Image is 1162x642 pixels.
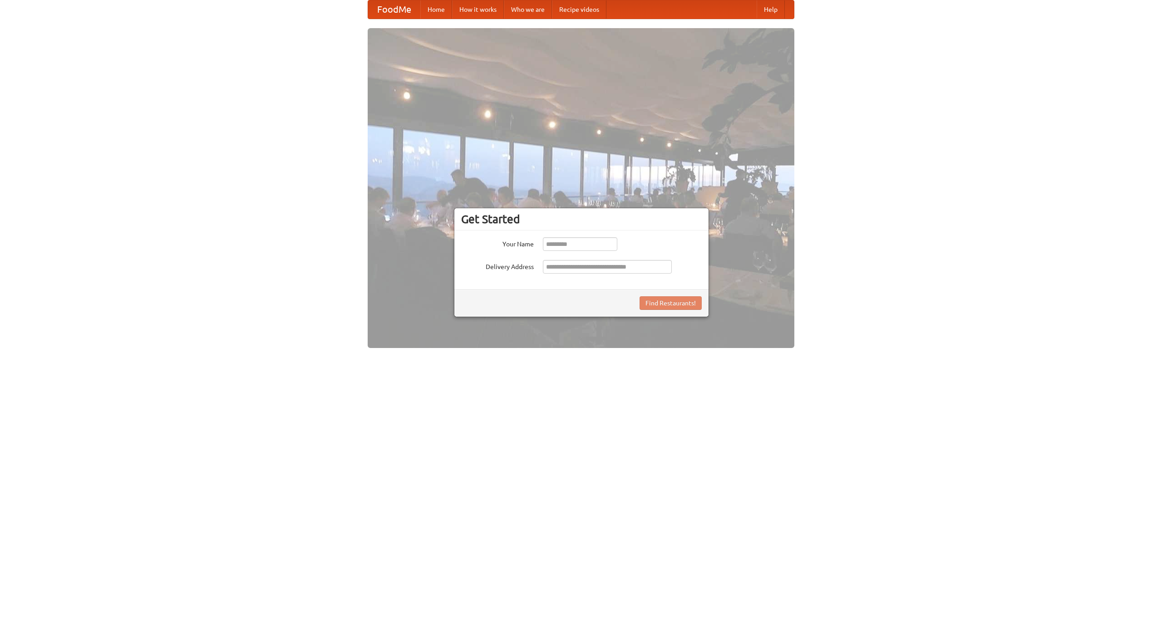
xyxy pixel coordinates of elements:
a: Home [420,0,452,19]
label: Your Name [461,237,534,249]
button: Find Restaurants! [640,296,702,310]
a: FoodMe [368,0,420,19]
a: Recipe videos [552,0,606,19]
a: Help [757,0,785,19]
a: Who we are [504,0,552,19]
label: Delivery Address [461,260,534,271]
a: How it works [452,0,504,19]
h3: Get Started [461,212,702,226]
